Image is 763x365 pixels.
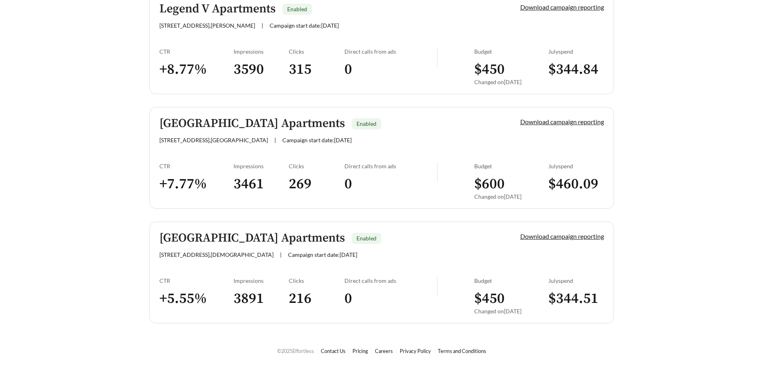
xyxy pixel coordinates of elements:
[356,235,376,242] span: Enabled
[520,232,604,240] a: Download campaign reporting
[474,277,548,284] div: Budget
[234,175,289,193] h3: 3461
[159,22,255,29] span: [STREET_ADDRESS] , [PERSON_NAME]
[287,6,307,12] span: Enabled
[344,60,437,79] h3: 0
[280,251,282,258] span: |
[344,290,437,308] h3: 0
[474,193,548,200] div: Changed on [DATE]
[548,60,604,79] h3: $ 344.84
[289,60,344,79] h3: 315
[548,163,604,169] div: July spend
[159,290,234,308] h3: + 5.55 %
[270,22,339,29] span: Campaign start date: [DATE]
[548,290,604,308] h3: $ 344.51
[344,163,437,169] div: Direct calls from ads
[277,348,314,354] span: © 2025 Effortless
[159,2,276,16] h5: Legend V Apartments
[288,251,357,258] span: Campaign start date: [DATE]
[437,277,438,296] img: line
[400,348,431,354] a: Privacy Policy
[289,163,344,169] div: Clicks
[520,3,604,11] a: Download campaign reporting
[548,48,604,55] div: July spend
[159,175,234,193] h3: + 7.77 %
[344,48,437,55] div: Direct calls from ads
[289,277,344,284] div: Clicks
[474,308,548,315] div: Changed on [DATE]
[437,163,438,182] img: line
[474,79,548,85] div: Changed on [DATE]
[234,48,289,55] div: Impressions
[474,48,548,55] div: Budget
[474,60,548,79] h3: $ 450
[159,232,345,245] h5: [GEOGRAPHIC_DATA] Apartments
[234,60,289,79] h3: 3590
[234,277,289,284] div: Impressions
[474,163,548,169] div: Budget
[375,348,393,354] a: Careers
[289,48,344,55] div: Clicks
[474,290,548,308] h3: $ 450
[159,60,234,79] h3: + 8.77 %
[352,348,368,354] a: Pricing
[474,175,548,193] h3: $ 600
[520,118,604,125] a: Download campaign reporting
[548,277,604,284] div: July spend
[274,137,276,143] span: |
[344,175,437,193] h3: 0
[159,163,234,169] div: CTR
[159,117,345,130] h5: [GEOGRAPHIC_DATA] Apartments
[262,22,263,29] span: |
[548,175,604,193] h3: $ 460.09
[149,107,614,209] a: [GEOGRAPHIC_DATA] ApartmentsEnabled[STREET_ADDRESS],[GEOGRAPHIC_DATA]|Campaign start date:[DATE]D...
[159,277,234,284] div: CTR
[159,251,274,258] span: [STREET_ADDRESS] , [DEMOGRAPHIC_DATA]
[234,163,289,169] div: Impressions
[234,290,289,308] h3: 3891
[159,137,268,143] span: [STREET_ADDRESS] , [GEOGRAPHIC_DATA]
[321,348,346,354] a: Contact Us
[438,348,486,354] a: Terms and Conditions
[159,48,234,55] div: CTR
[356,120,376,127] span: Enabled
[289,175,344,193] h3: 269
[437,48,438,67] img: line
[282,137,352,143] span: Campaign start date: [DATE]
[344,277,437,284] div: Direct calls from ads
[289,290,344,308] h3: 216
[149,222,614,323] a: [GEOGRAPHIC_DATA] ApartmentsEnabled[STREET_ADDRESS],[DEMOGRAPHIC_DATA]|Campaign start date:[DATE]...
